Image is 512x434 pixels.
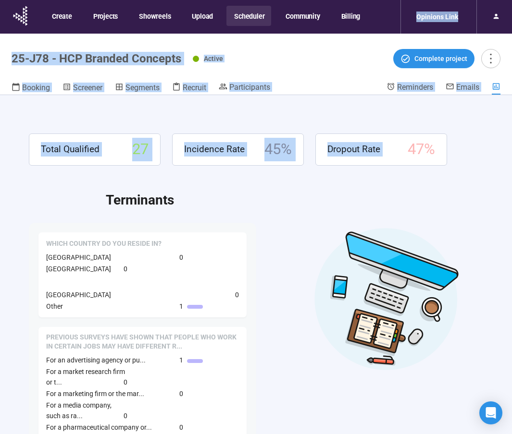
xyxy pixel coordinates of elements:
span: 47 % [408,138,435,161]
a: Participants [219,82,270,94]
a: Segments [115,82,160,95]
h1: 25-J78 - HCP Branded Concepts [12,52,181,65]
span: Complete project [414,53,467,64]
span: Total Qualified [41,142,100,157]
span: Dropout Rate [327,142,380,157]
span: Active [204,55,223,62]
div: Open Intercom Messenger [479,401,502,424]
button: Billing [334,6,367,26]
span: 0 [124,264,127,274]
span: Emails [456,83,479,92]
span: For a pharmaceutical company or... [46,423,152,431]
button: more [481,49,500,68]
span: Incidence Rate [184,142,245,157]
span: [GEOGRAPHIC_DATA] [46,291,111,299]
span: Segments [125,83,160,92]
a: Recruit [172,82,206,95]
a: Reminders [387,82,433,94]
span: more [484,52,497,65]
div: Opinions Link [411,8,464,26]
span: Screener [73,83,102,92]
a: Screener [62,82,102,95]
button: Create [44,6,79,26]
span: 1 [179,301,183,312]
span: 0 [179,422,183,433]
span: For a market research firm or t... [46,368,125,386]
h2: Terminants [106,190,483,211]
span: For a media company, such as ra... [46,401,112,420]
img: Desktop work notes [314,227,459,371]
span: 0 [179,388,183,399]
a: Booking [12,82,50,95]
button: Upload [184,6,220,26]
span: 0 [179,252,183,263]
a: Emails [446,82,479,94]
span: Recruit [183,83,206,92]
button: Scheduler [226,6,271,26]
span: [GEOGRAPHIC_DATA] [46,253,111,261]
span: Reminders [397,83,433,92]
span: 45 % [264,138,292,161]
span: 27 [132,138,149,161]
button: Showreels [131,6,177,26]
span: Previous surveys have shown that people who work in certain jobs may have different reactions and... [46,333,239,351]
span: 0 [124,377,127,387]
span: Participants [229,83,270,92]
span: For an advertising agency or pu... [46,356,146,364]
button: Complete project [393,49,475,68]
span: For a marketing firm or the mar... [46,390,144,398]
button: Projects [86,6,125,26]
button: Community [278,6,326,26]
span: Which country do you reside in? [46,239,162,249]
span: 1 [179,355,183,365]
span: [GEOGRAPHIC_DATA] [46,265,111,273]
span: Other [46,302,63,310]
span: 0 [124,410,127,421]
span: Booking [22,83,50,92]
span: 0 [235,289,239,300]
